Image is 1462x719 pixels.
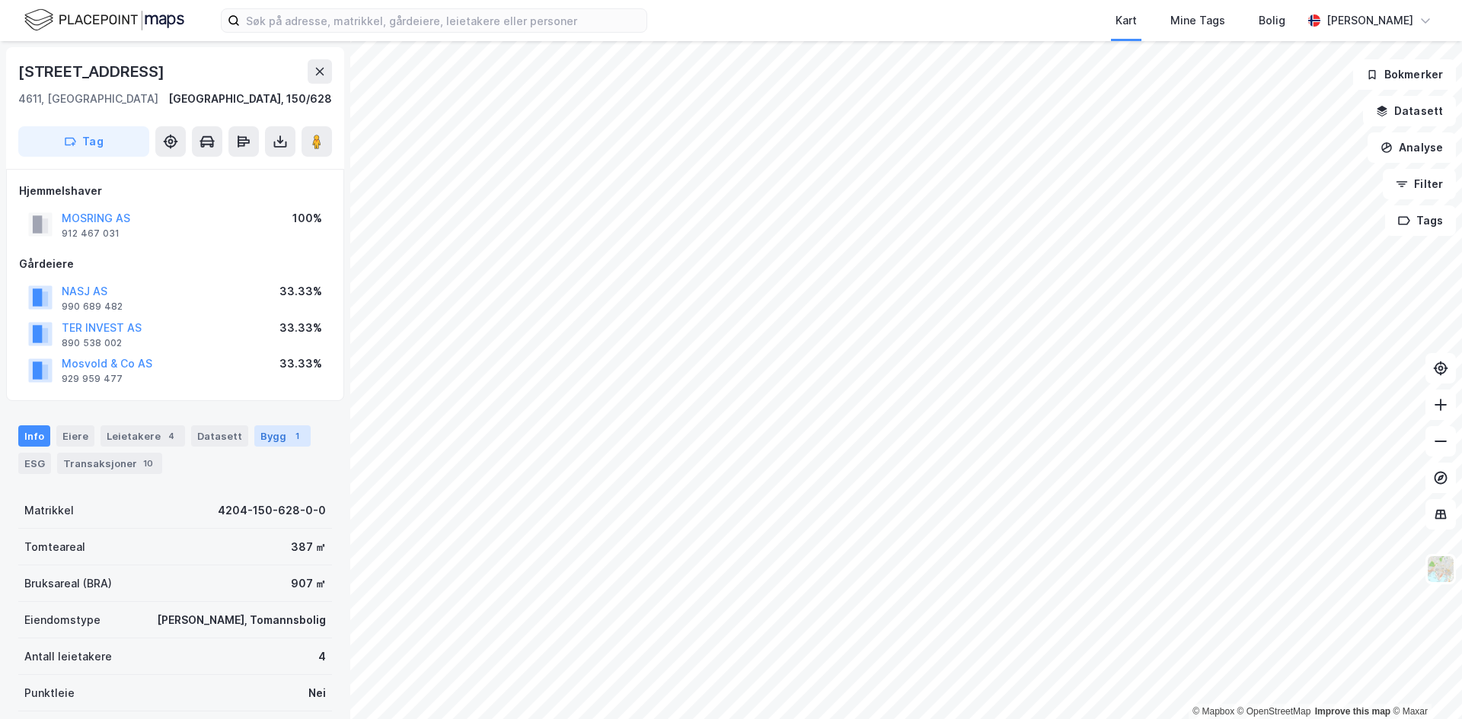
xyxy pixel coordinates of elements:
[254,425,311,447] div: Bygg
[1363,96,1456,126] button: Datasett
[18,126,149,157] button: Tag
[1383,169,1456,199] button: Filter
[56,425,94,447] div: Eiere
[291,574,326,593] div: 907 ㎡
[1368,132,1456,163] button: Analyse
[24,684,75,702] div: Punktleie
[24,538,85,556] div: Tomteareal
[24,574,112,593] div: Bruksareal (BRA)
[62,227,120,240] div: 912 467 031
[18,453,51,474] div: ESG
[1259,11,1285,30] div: Bolig
[18,59,168,84] div: [STREET_ADDRESS]
[1237,706,1311,717] a: OpenStreetMap
[101,425,185,447] div: Leietakere
[292,209,322,227] div: 100%
[279,319,322,337] div: 33.33%
[57,453,162,474] div: Transaksjoner
[62,337,122,349] div: 890 538 002
[62,373,123,385] div: 929 959 477
[289,428,305,444] div: 1
[164,428,179,444] div: 4
[1326,11,1413,30] div: [PERSON_NAME]
[19,255,331,273] div: Gårdeiere
[24,7,184,33] img: logo.f888ab2527a4732fd821a326f86c7f29.svg
[1192,706,1234,717] a: Mapbox
[279,282,322,301] div: 33.33%
[24,611,101,629] div: Eiendomstype
[1116,11,1137,30] div: Kart
[24,647,112,666] div: Antall leietakere
[62,301,123,313] div: 990 689 482
[1315,706,1390,717] a: Improve this map
[18,90,158,108] div: 4611, [GEOGRAPHIC_DATA]
[1170,11,1225,30] div: Mine Tags
[318,647,326,666] div: 4
[218,501,326,520] div: 4204-150-628-0-0
[191,425,248,447] div: Datasett
[240,9,646,32] input: Søk på adresse, matrikkel, gårdeiere, leietakere eller personer
[1386,646,1462,719] div: Kontrollprogram for chat
[279,355,322,373] div: 33.33%
[157,611,326,629] div: [PERSON_NAME], Tomannsbolig
[291,538,326,556] div: 387 ㎡
[19,182,331,200] div: Hjemmelshaver
[24,501,74,520] div: Matrikkel
[168,90,332,108] div: [GEOGRAPHIC_DATA], 150/628
[1386,646,1462,719] iframe: Chat Widget
[1385,205,1456,236] button: Tags
[140,456,156,471] div: 10
[1353,59,1456,90] button: Bokmerker
[18,425,50,447] div: Info
[1426,555,1455,584] img: Z
[308,684,326,702] div: Nei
